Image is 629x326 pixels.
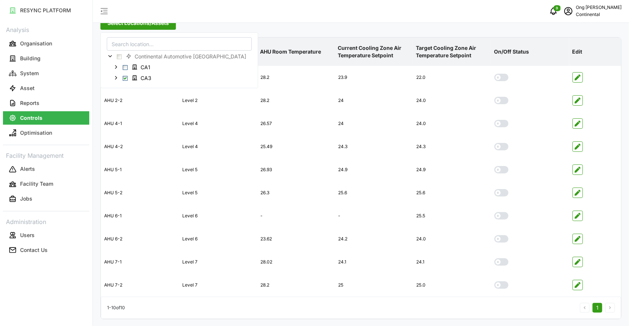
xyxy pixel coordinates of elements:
[3,37,89,50] button: Organisation
[179,276,257,294] div: Level 7
[336,276,413,294] div: 25
[3,96,89,110] button: Reports
[257,276,335,294] div: 28.2
[556,6,558,11] span: 0
[336,253,413,271] div: 24.1
[413,68,491,87] div: 22.0
[492,42,568,61] p: On/Off Status
[3,81,89,95] button: Asset
[129,73,157,82] span: CA3
[336,92,413,110] div: 24
[259,42,334,61] p: AHU Room Temperature
[257,161,335,179] div: 26.93
[101,184,179,202] div: AHU 5-2
[413,230,491,248] div: 24.0
[257,92,335,110] div: 28.2
[3,150,89,160] p: Facility Management
[3,177,89,192] a: Facility Team
[101,92,179,110] div: AHU 2-2
[3,66,89,81] a: System
[413,138,491,156] div: 24.3
[20,99,39,107] p: Reports
[336,230,413,248] div: 24.2
[101,207,179,225] div: AHU 6-1
[20,114,42,122] p: Controls
[20,55,41,62] p: Building
[179,92,257,110] div: Level 2
[3,36,89,51] a: Organisation
[123,65,128,70] span: Select CA1
[117,54,122,59] span: Select Continental Automotive Singapore
[179,161,257,179] div: Level 5
[100,32,258,88] div: Select Locations/Assets
[3,192,89,206] button: Jobs
[101,138,179,156] div: AHU 4-2
[129,63,155,72] span: CA1
[336,115,413,133] div: 24
[257,230,335,248] div: 23.62
[576,4,622,11] p: Ong [PERSON_NAME]
[20,70,39,77] p: System
[107,304,125,311] p: 1 - 10 of 10
[20,165,35,173] p: Alerts
[20,84,35,92] p: Asset
[3,216,89,227] p: Administration
[336,138,413,156] div: 24.3
[3,51,89,66] a: Building
[179,138,257,156] div: Level 4
[20,40,52,47] p: Organisation
[141,74,151,82] span: CA3
[257,253,335,271] div: 28.02
[257,138,335,156] div: 25.49
[3,163,89,176] button: Alerts
[3,67,89,80] button: System
[3,125,89,140] a: Optimisation
[3,111,89,125] button: Controls
[141,64,150,71] span: CA1
[414,38,490,65] p: Target Cooling Zone Air Temperature Setpoint
[179,184,257,202] div: Level 5
[336,161,413,179] div: 24.9
[179,230,257,248] div: Level 6
[413,115,491,133] div: 24.0
[336,184,413,202] div: 25.6
[179,115,257,133] div: Level 4
[20,180,53,188] p: Facility Team
[20,246,48,254] p: Contact Us
[3,52,89,65] button: Building
[123,76,128,81] span: Select CA3
[546,4,561,19] button: notifications
[101,115,179,133] div: AHU 4-1
[561,4,576,19] button: schedule
[593,303,602,313] button: 1
[20,195,32,202] p: Jobs
[3,228,89,243] a: Users
[413,207,491,225] div: 25.5
[413,184,491,202] div: 25.6
[101,253,179,271] div: AHU 7-1
[20,7,71,14] p: RESYNC PLATFORM
[257,68,335,87] div: 28.2
[3,243,89,257] button: Contact Us
[576,11,622,18] p: Continental
[3,162,89,177] a: Alerts
[123,52,251,61] span: Continental Automotive Singapore
[257,184,335,202] div: 26.3
[179,207,257,225] div: Level 6
[107,37,252,51] input: Search location...
[413,276,491,294] div: 25.0
[336,68,413,87] div: 23.9
[3,111,89,125] a: Controls
[337,38,412,65] p: Current Cooling Zone Air Temperature Setpoint
[179,253,257,271] div: Level 7
[101,230,179,248] div: AHU 6-2
[135,53,246,61] span: Continental Automotive [GEOGRAPHIC_DATA]
[101,161,179,179] div: AHU 5-1
[3,3,89,18] a: RESYNC PLATFORM
[413,161,491,179] div: 24.9
[3,81,89,96] a: Asset
[571,42,620,61] p: Edit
